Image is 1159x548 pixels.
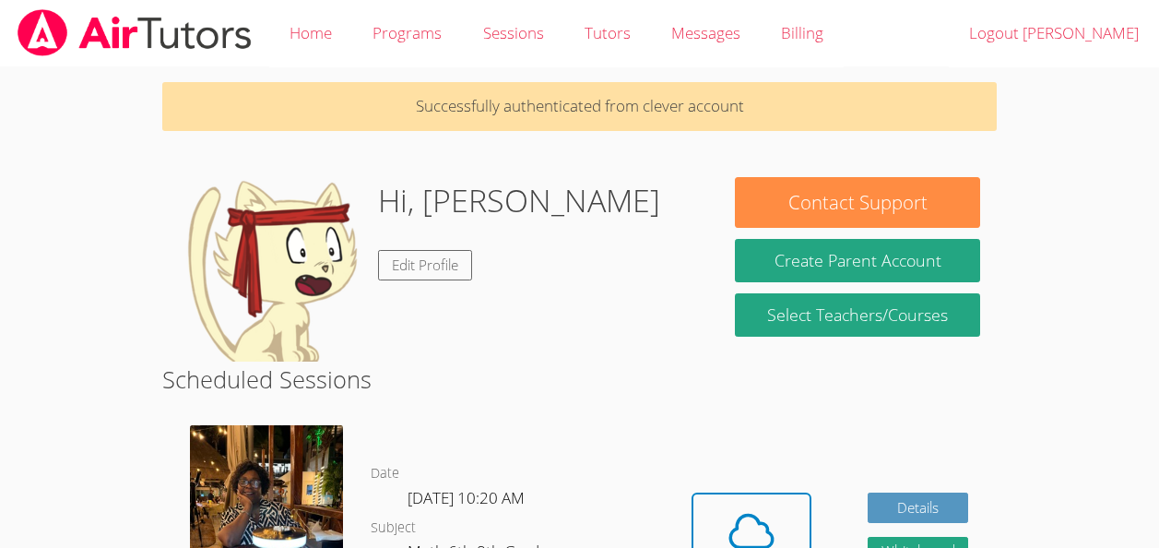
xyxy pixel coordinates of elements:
[371,517,416,540] dt: Subject
[371,462,399,485] dt: Date
[735,239,979,282] button: Create Parent Account
[868,493,969,523] a: Details
[378,177,660,224] h1: Hi, [PERSON_NAME]
[735,293,979,337] a: Select Teachers/Courses
[16,9,254,56] img: airtutors_banner-c4298cdbf04f3fff15de1276eac7730deb9818008684d7c2e4769d2f7ddbe033.png
[408,487,525,508] span: [DATE] 10:20 AM
[735,177,979,228] button: Contact Support
[162,362,997,397] h2: Scheduled Sessions
[179,177,363,362] img: default.png
[378,250,472,280] a: Edit Profile
[162,82,997,131] p: Successfully authenticated from clever account
[671,22,740,43] span: Messages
